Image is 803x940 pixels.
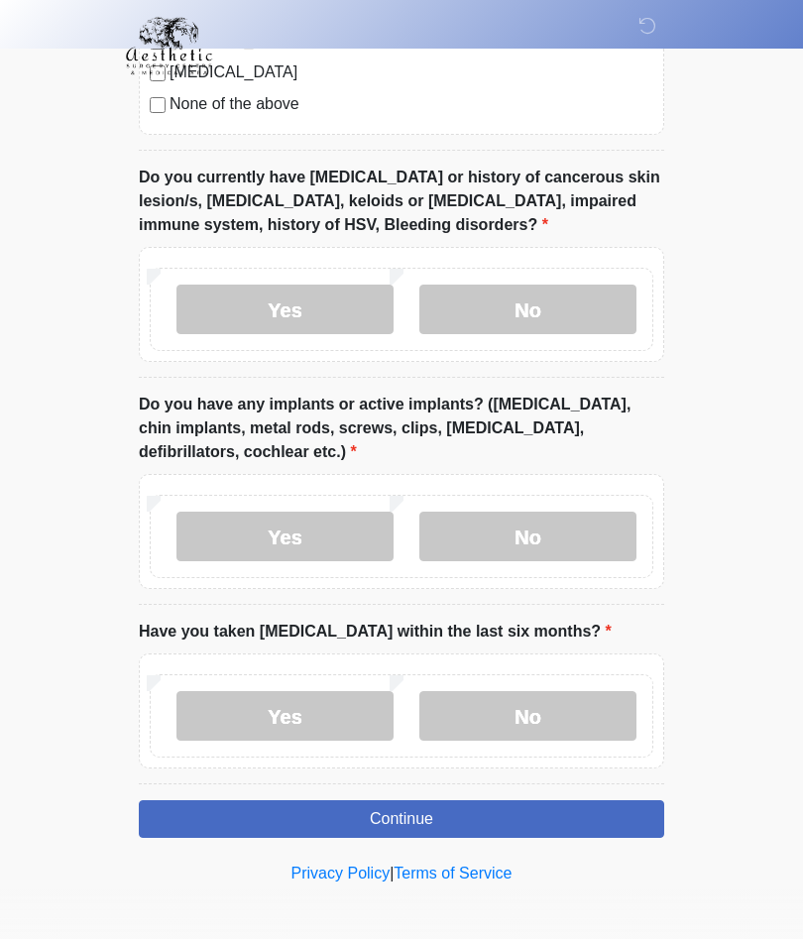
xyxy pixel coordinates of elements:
a: Privacy Policy [291,866,391,882]
img: Aesthetic Surgery Centre, PLLC Logo [119,15,219,78]
label: Do you currently have [MEDICAL_DATA] or history of cancerous skin lesion/s, [MEDICAL_DATA], keloi... [139,167,664,238]
label: Have you taken [MEDICAL_DATA] within the last six months? [139,621,612,645]
label: Do you have any implants or active implants? ([MEDICAL_DATA], chin implants, metal rods, screws, ... [139,394,664,465]
label: None of the above [170,93,653,117]
label: Yes [176,513,394,562]
label: No [419,286,636,335]
a: | [390,866,394,882]
label: No [419,692,636,742]
a: Terms of Service [394,866,512,882]
label: Yes [176,286,394,335]
label: No [419,513,636,562]
input: None of the above [150,98,166,114]
button: Continue [139,801,664,839]
label: Yes [176,692,394,742]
